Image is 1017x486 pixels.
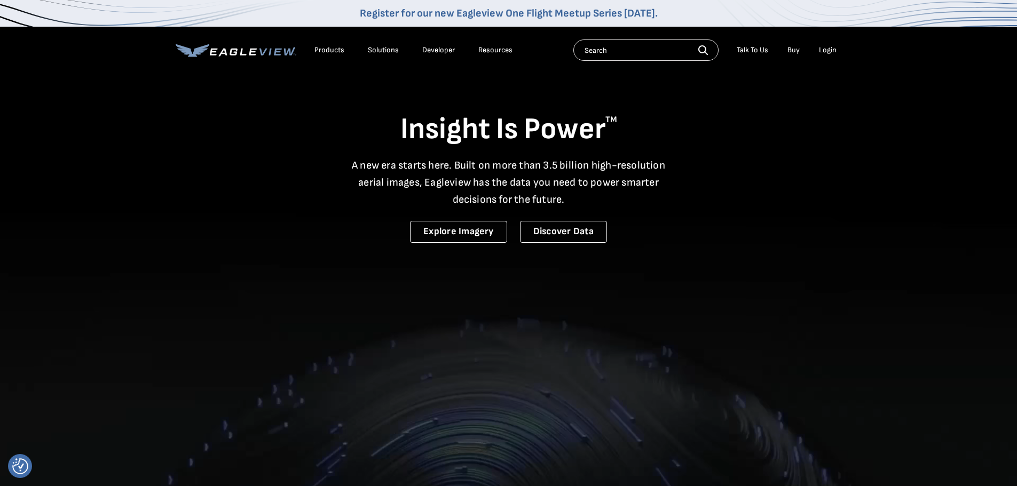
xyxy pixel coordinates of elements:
[176,111,842,148] h1: Insight Is Power
[12,458,28,474] button: Consent Preferences
[12,458,28,474] img: Revisit consent button
[478,45,513,55] div: Resources
[345,157,672,208] p: A new era starts here. Built on more than 3.5 billion high-resolution aerial images, Eagleview ha...
[314,45,344,55] div: Products
[787,45,800,55] a: Buy
[422,45,455,55] a: Developer
[410,221,507,243] a: Explore Imagery
[360,7,658,20] a: Register for our new Eagleview One Flight Meetup Series [DATE].
[520,221,607,243] a: Discover Data
[737,45,768,55] div: Talk To Us
[573,39,719,61] input: Search
[368,45,399,55] div: Solutions
[605,115,617,125] sup: TM
[819,45,837,55] div: Login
